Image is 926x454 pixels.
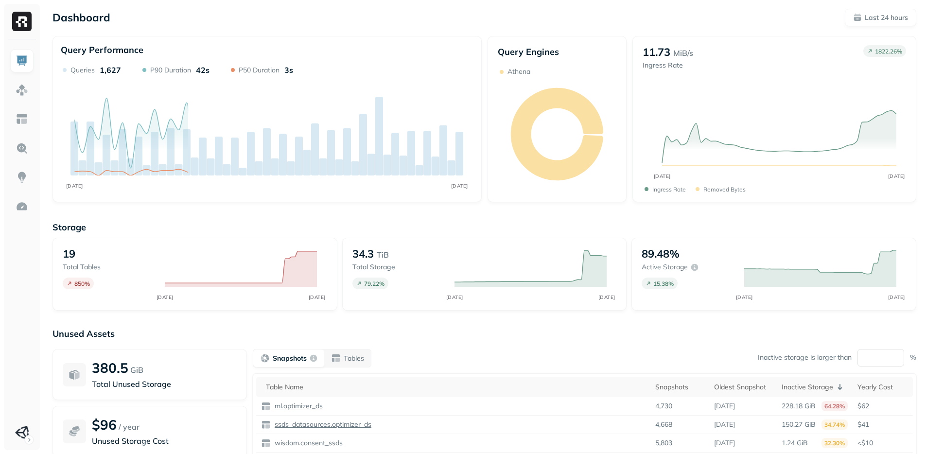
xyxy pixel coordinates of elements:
p: 79.22 % [364,280,384,287]
div: Snapshots [655,383,704,392]
p: Dashboard [52,11,110,24]
p: $62 [857,402,908,411]
img: Asset Explorer [16,113,28,125]
p: P90 Duration [150,66,191,75]
p: TiB [377,249,389,261]
img: Insights [16,171,28,184]
tspan: [DATE] [66,183,83,189]
p: Query Engines [498,46,616,57]
button: Last 24 hours [845,9,916,26]
p: ml.optimizer_ds [273,402,323,411]
div: Table Name [266,383,646,392]
p: 19 [63,247,75,261]
p: Last 24 hours [865,13,908,22]
tspan: [DATE] [888,294,905,300]
img: table [261,420,271,430]
p: MiB/s [673,47,693,59]
p: 380.5 [92,359,128,376]
p: $41 [857,420,908,429]
img: table [261,438,271,448]
p: % [910,353,916,362]
p: 32.30% [821,438,848,448]
tspan: [DATE] [888,173,905,179]
p: 89.48% [642,247,680,261]
p: 4,668 [655,420,672,429]
p: / year [119,421,140,433]
p: [DATE] [714,438,735,448]
img: Assets [16,84,28,96]
p: ssds_datasources.optimizer_ds [273,420,371,429]
tspan: [DATE] [446,294,463,300]
img: Optimization [16,200,28,213]
p: Ingress Rate [652,186,686,193]
p: Inactive storage is larger than [758,353,852,362]
tspan: [DATE] [653,173,670,179]
p: Unused Assets [52,328,916,339]
p: Athena [507,67,530,76]
p: 1.24 GiB [782,438,808,448]
p: Total storage [352,262,445,272]
p: Total Unused Storage [92,378,237,390]
p: Removed bytes [703,186,746,193]
p: 34.3 [352,247,374,261]
p: Active storage [642,262,688,272]
p: 42s [196,65,210,75]
img: Unity [15,426,29,439]
p: <$10 [857,438,908,448]
p: 850 % [74,280,90,287]
p: wisdom.consent_ssds [273,438,343,448]
p: 64.28% [821,401,848,411]
a: wisdom.consent_ssds [271,438,343,448]
p: 4,730 [655,402,672,411]
p: 1,627 [100,65,121,75]
p: P50 Duration [239,66,280,75]
p: 1822.26 % [875,48,902,55]
tspan: [DATE] [598,294,615,300]
p: [DATE] [714,420,735,429]
p: 11.73 [643,45,670,59]
p: Inactive Storage [782,383,833,392]
p: 34.74% [821,419,848,430]
p: $96 [92,416,117,433]
div: Yearly Cost [857,383,908,392]
img: Query Explorer [16,142,28,155]
p: 228.18 GiB [782,402,816,411]
p: Queries [70,66,95,75]
div: Oldest Snapshot [714,383,772,392]
p: Query Performance [61,44,143,55]
img: Ryft [12,12,32,31]
img: table [261,402,271,411]
tspan: [DATE] [451,183,468,189]
a: ssds_datasources.optimizer_ds [271,420,371,429]
p: Snapshots [273,354,307,363]
p: 150.27 GiB [782,420,816,429]
p: Tables [344,354,364,363]
p: GiB [130,364,143,376]
p: Ingress Rate [643,61,693,70]
tspan: [DATE] [309,294,326,300]
p: 3s [284,65,293,75]
a: ml.optimizer_ds [271,402,323,411]
tspan: [DATE] [735,294,752,300]
p: Storage [52,222,916,233]
p: 5,803 [655,438,672,448]
p: [DATE] [714,402,735,411]
tspan: [DATE] [157,294,174,300]
p: Unused Storage Cost [92,435,237,447]
p: Total tables [63,262,155,272]
img: Dashboard [16,54,28,67]
p: 15.38 % [653,280,674,287]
